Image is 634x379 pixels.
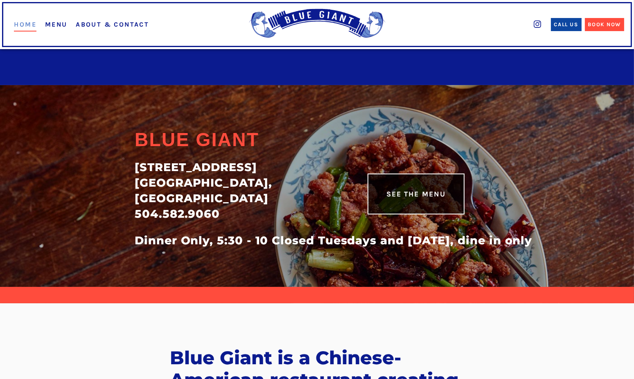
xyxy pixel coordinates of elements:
div: Call Us [554,20,578,29]
div: [STREET_ADDRESS] [GEOGRAPHIC_DATA], [GEOGRAPHIC_DATA] 504.582.9060 [135,160,348,222]
div: See The Menu [386,189,446,199]
a: Book Now [585,18,624,31]
img: Blue Giant Logo [246,9,388,41]
h2: Blue Giant [135,129,348,154]
div: Book Now [588,20,621,29]
img: instagram [534,20,541,28]
a: About & Contact [76,20,149,28]
div: Dinner Only, 5:30 - 10 Closed Tuesdays and [DATE], dine in only [135,233,348,248]
a: See The Menu [368,174,465,214]
a: Menu [45,20,68,28]
a: Call Us [551,18,582,31]
a: Home [14,20,36,32]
